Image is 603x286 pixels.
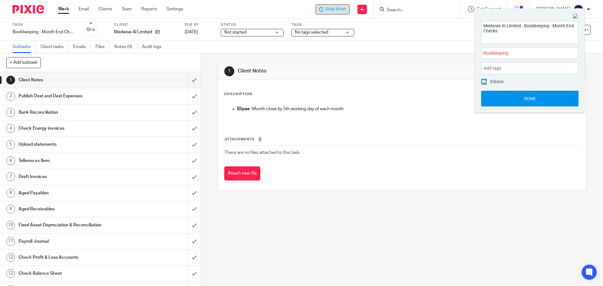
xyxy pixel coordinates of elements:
span: Get Support [477,7,501,11]
span: Billable [490,79,504,84]
strong: Elipse - [237,107,252,111]
span: Add tags [484,63,504,73]
div: 0 [87,26,95,33]
a: Settings [166,6,183,12]
p: [PERSON_NAME] [536,6,570,12]
p: Month close by 5th working day of each month [237,106,579,112]
div: 1 [224,66,234,76]
span: No tags selected [295,30,328,35]
div: 5 [6,140,15,149]
label: Status [221,22,284,27]
a: Work [58,6,69,12]
a: Reports [141,6,157,12]
a: Emails [73,41,91,53]
h1: Publish Dext and Dext Expenses [19,91,127,101]
p: Description [224,92,252,97]
div: 10 [6,221,15,229]
div: 12 [6,253,15,262]
div: 7 [6,172,15,181]
div: 4 [6,124,15,133]
a: Notes (0) [114,41,137,53]
a: Audit logs [142,41,166,53]
h1: Aged Payables [19,188,127,198]
div: Medwise AI Limited - Bookkeeping - Month End Checks [316,4,350,14]
label: Client [114,22,177,27]
h1: Client Notes [19,75,127,85]
div: 8 [6,189,15,197]
a: Email [79,6,89,12]
div: 2 [6,92,15,101]
input: Search [386,8,443,13]
img: Pixie [13,5,44,13]
h1: Draft Invoices [19,172,127,181]
h1: Client Notes [238,68,416,74]
h1: Check Balance Sheet [19,269,127,278]
h1: Telleroo vs Xero [19,156,127,165]
div: 9 [6,205,15,213]
label: Due by [185,22,213,27]
a: Files [95,41,110,53]
button: Attach new file [224,166,260,181]
span: Stop timer [325,6,346,13]
div: Bookkeeping - Month End Checks [13,29,75,35]
h1: Bank Reconciliation [19,108,127,117]
a: Subtasks [13,41,36,53]
a: Team [122,6,132,12]
textarea: Medwise AI Limited - Bookkeeping - Month End Checks [481,21,578,42]
h1: Check Energy invoices [19,124,127,133]
img: svg%3E [573,4,584,14]
h1: Payroll Journal [19,237,127,246]
a: Client tasks [41,41,68,53]
span: Bookkeeping [483,50,562,57]
div: 1 [6,76,15,84]
img: checked.png [482,80,487,85]
label: Task [13,22,75,27]
h1: Aged Receivables [19,204,127,214]
h1: Check Profit & Loss Accounts [19,253,127,262]
div: 13 [6,269,15,278]
div: 6 [6,156,15,165]
div: 11 [6,237,15,246]
button: + Add subtask [6,57,41,68]
img: Close [573,13,579,19]
small: /15 [90,28,95,32]
a: Clients [98,6,112,12]
p: Medwise AI Limited [114,29,152,35]
h1: Upload statements [19,140,127,149]
span: Attachments [225,138,255,141]
label: Tags [291,22,354,27]
button: Done [481,91,579,106]
span: [DATE] [185,30,198,34]
span: There are no files attached to this task. [225,150,300,155]
div: 3 [6,108,15,117]
h1: Fixed Asset Depreciation & Reconciliation [19,220,127,230]
span: Not started [224,30,247,35]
